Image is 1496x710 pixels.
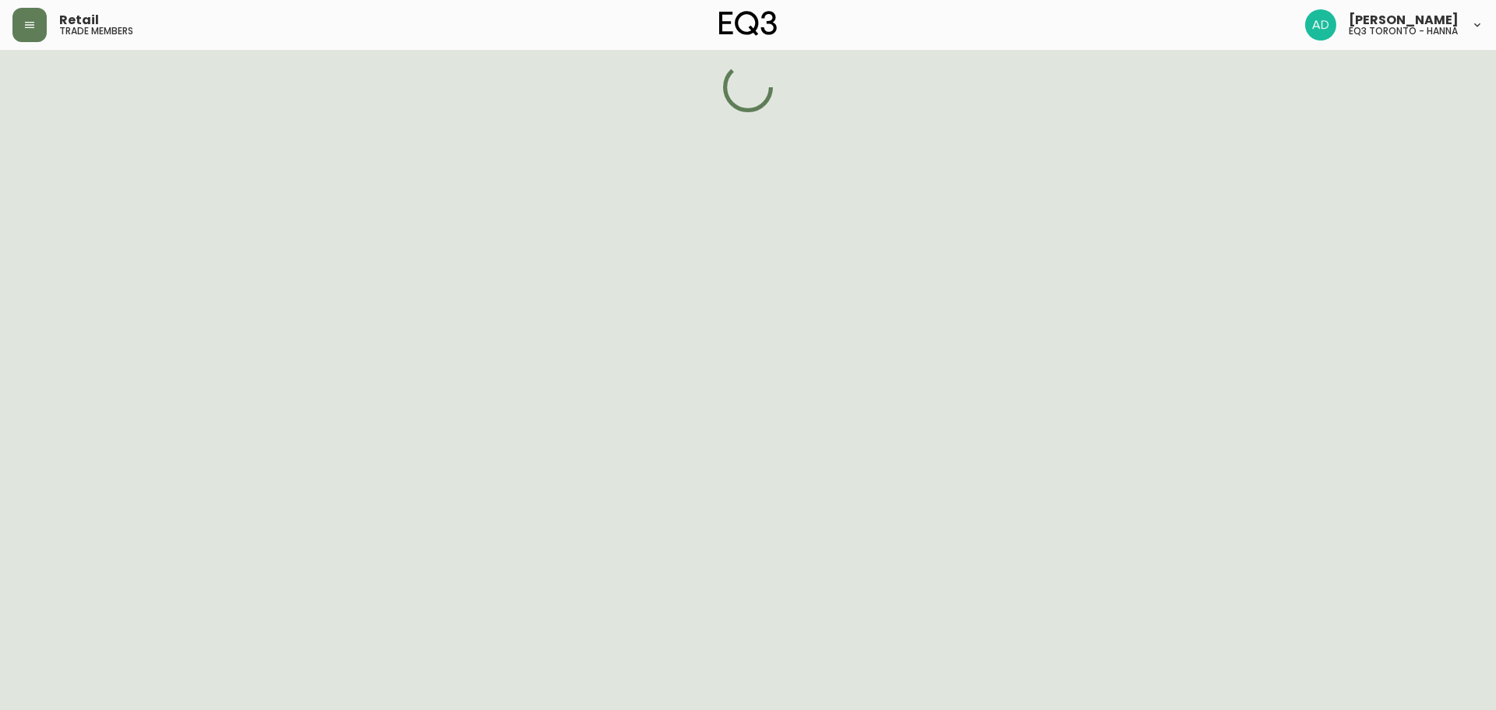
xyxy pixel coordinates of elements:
img: 5042b7eed22bbf7d2bc86013784b9872 [1305,9,1336,41]
img: logo [719,11,777,36]
h5: eq3 toronto - hanna [1349,26,1458,36]
h5: trade members [59,26,133,36]
span: [PERSON_NAME] [1349,14,1459,26]
span: Retail [59,14,99,26]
